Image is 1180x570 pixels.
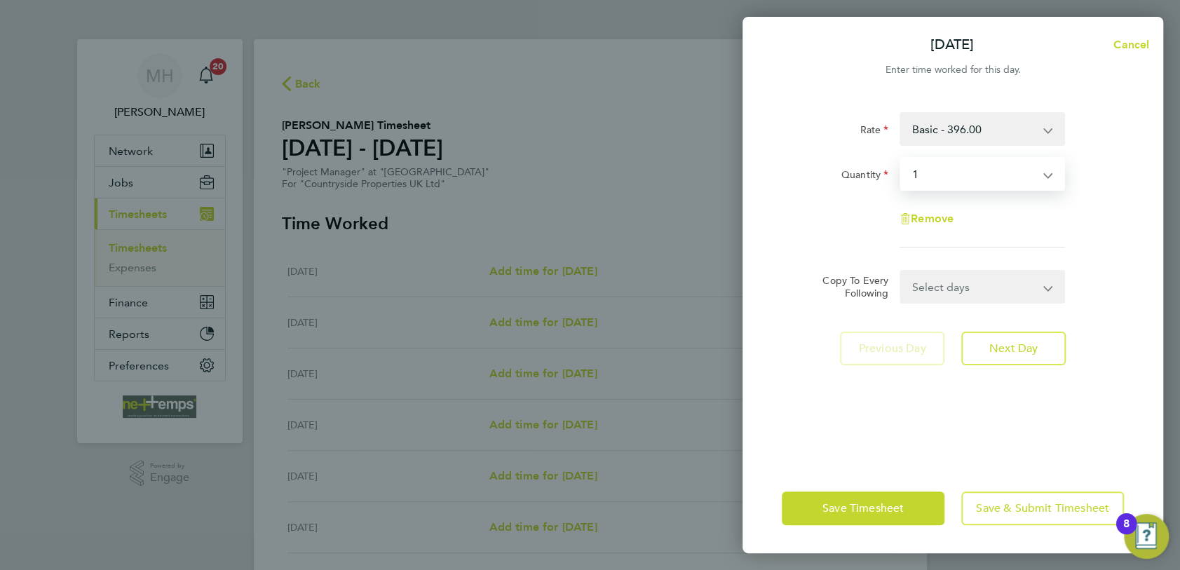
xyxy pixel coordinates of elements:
[1109,38,1149,51] span: Cancel
[911,212,954,225] span: Remove
[1123,524,1130,542] div: 8
[811,274,888,299] label: Copy To Every Following
[930,35,974,55] p: [DATE]
[989,341,1038,355] span: Next Day
[841,168,888,185] label: Quantity
[976,501,1109,515] span: Save & Submit Timesheet
[860,123,888,140] label: Rate
[1124,514,1169,559] button: Open Resource Center, 8 new notifications
[822,501,904,515] span: Save Timesheet
[782,491,944,525] button: Save Timesheet
[900,213,954,224] button: Remove
[742,62,1163,79] div: Enter time worked for this day.
[1091,31,1163,59] button: Cancel
[961,491,1124,525] button: Save & Submit Timesheet
[961,332,1066,365] button: Next Day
